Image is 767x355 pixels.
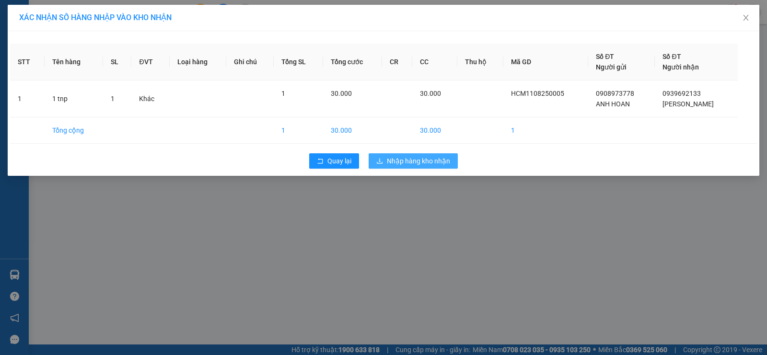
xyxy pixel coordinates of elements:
[662,100,714,108] span: [PERSON_NAME]
[131,80,170,117] td: Khác
[327,156,351,166] span: Quay lại
[503,44,589,80] th: Mã GD
[170,44,226,80] th: Loại hàng
[662,53,681,60] span: Số ĐT
[323,117,382,144] td: 30.000
[10,80,45,117] td: 1
[331,90,352,97] span: 30.000
[309,153,359,169] button: rollbackQuay lại
[376,158,383,165] span: download
[19,13,172,22] span: XÁC NHẬN SỐ HÀNG NHẬP VÀO KHO NHẬN
[387,156,450,166] span: Nhập hàng kho nhận
[10,44,45,80] th: STT
[742,14,750,22] span: close
[323,44,382,80] th: Tổng cước
[511,90,564,97] span: HCM1108250005
[596,90,634,97] span: 0908973778
[457,44,503,80] th: Thu hộ
[596,63,627,71] span: Người gửi
[662,90,701,97] span: 0939692133
[131,44,170,80] th: ĐVT
[45,44,103,80] th: Tên hàng
[45,80,103,117] td: 1 tnp
[45,117,103,144] td: Tổng cộng
[503,117,589,144] td: 1
[420,90,441,97] span: 30.000
[412,44,457,80] th: CC
[412,117,457,144] td: 30.000
[274,44,323,80] th: Tổng SL
[382,44,412,80] th: CR
[281,90,285,97] span: 1
[662,63,699,71] span: Người nhận
[103,44,132,80] th: SL
[732,5,759,32] button: Close
[111,95,115,103] span: 1
[596,53,614,60] span: Số ĐT
[596,100,630,108] span: ANH HOAN
[274,117,323,144] td: 1
[317,158,324,165] span: rollback
[226,44,274,80] th: Ghi chú
[369,153,458,169] button: downloadNhập hàng kho nhận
